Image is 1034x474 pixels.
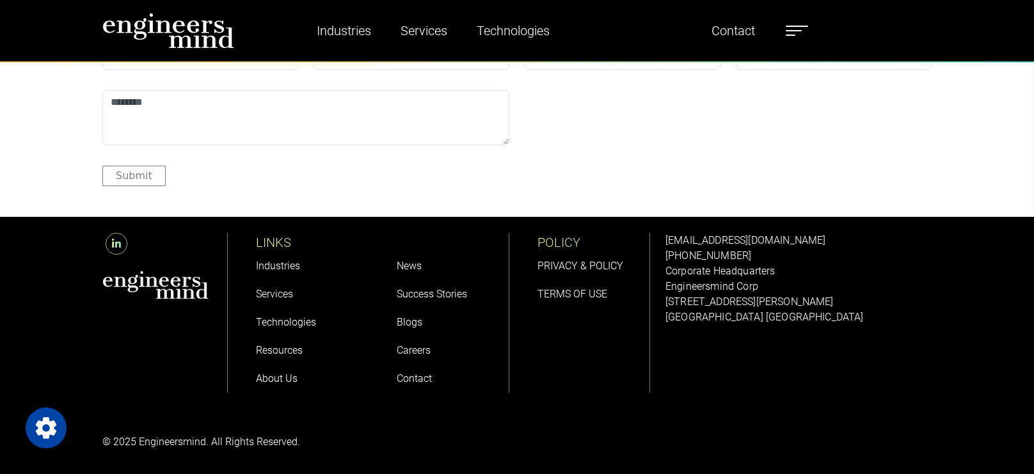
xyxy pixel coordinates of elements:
a: LinkedIn [102,238,131,250]
button: Submit [102,166,166,186]
a: Contact [397,372,432,384]
img: aws [102,271,209,299]
p: [STREET_ADDRESS][PERSON_NAME] [665,294,932,310]
a: Industries [256,260,300,272]
a: Resources [256,344,303,356]
a: [PHONE_NUMBER] [665,249,751,262]
img: logo [102,13,234,49]
a: Technologies [472,16,555,45]
p: Corporate Headquarters [665,264,932,279]
a: Technologies [256,316,316,328]
p: Engineersmind Corp [665,279,932,294]
iframe: reCAPTCHA [525,90,719,140]
a: Services [395,16,452,45]
p: [GEOGRAPHIC_DATA] [GEOGRAPHIC_DATA] [665,310,932,325]
a: About Us [256,372,298,384]
a: Careers [397,344,431,356]
a: Blogs [397,316,422,328]
a: News [397,260,422,272]
a: Success Stories [397,288,467,300]
a: PRIVACY & POLICY [537,260,623,272]
p: LINKS [256,233,369,252]
p: © 2025 Engineersmind. All Rights Reserved. [102,434,509,450]
a: TERMS OF USE [537,288,607,300]
p: POLICY [537,233,649,252]
a: Services [256,288,293,300]
a: Contact [706,16,760,45]
a: Industries [312,16,376,45]
a: [EMAIL_ADDRESS][DOMAIN_NAME] [665,234,825,246]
